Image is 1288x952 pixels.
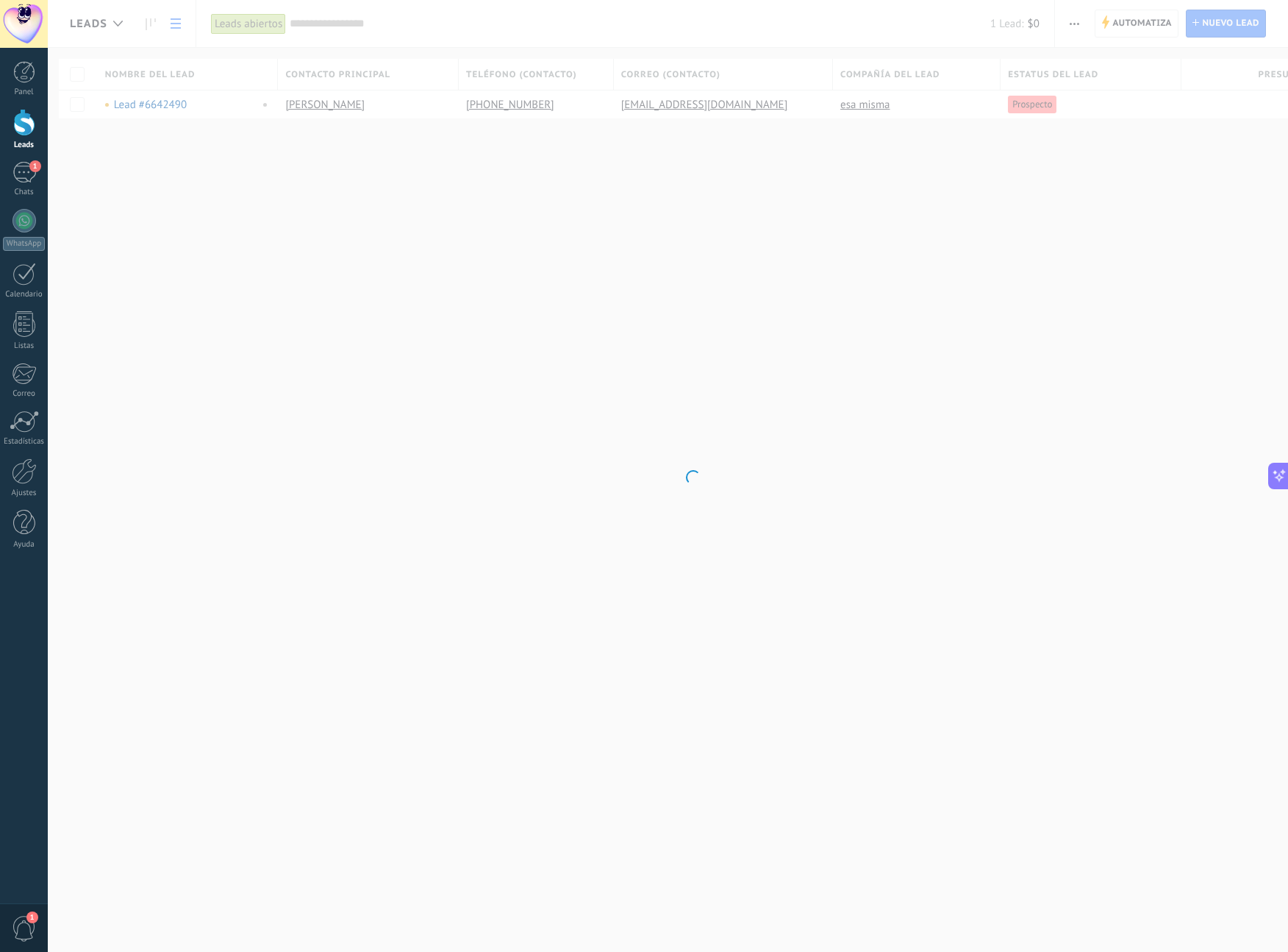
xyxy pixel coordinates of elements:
div: Leads [3,141,46,150]
span: 1 [29,160,41,172]
div: Ayuda [3,540,46,550]
div: Panel [3,88,46,97]
div: Ajustes [3,489,46,498]
div: Listas [3,341,46,351]
div: WhatsApp [3,237,45,251]
div: Estadísticas [3,437,46,447]
div: Calendario [3,290,46,299]
span: 1 [26,912,38,923]
div: Correo [3,389,46,399]
div: Chats [3,188,46,197]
